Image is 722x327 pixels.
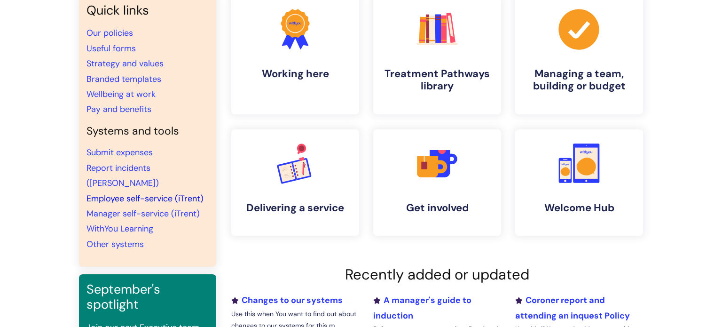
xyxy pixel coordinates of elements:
h4: Get involved [381,202,494,214]
h4: Treatment Pathways library [381,68,494,93]
h4: Working here [239,68,352,80]
a: WithYou Learning [86,223,153,234]
a: Other systems [86,239,144,250]
h4: Managing a team, building or budget [523,68,636,93]
a: Manager self-service (iTrent) [86,208,200,219]
a: Pay and benefits [86,104,151,115]
a: Submit expenses [86,147,153,158]
a: Employee self-service (iTrent) [86,193,204,204]
h3: September's spotlight [86,282,209,312]
h4: Systems and tools [86,125,209,138]
a: A manager's guide to induction [373,295,471,321]
h3: Quick links [86,3,209,18]
a: Delivering a service [231,129,359,236]
a: Strategy and values [86,58,164,69]
a: Wellbeing at work [86,88,156,100]
a: Coroner report and attending an inquest Policy [515,295,630,321]
a: Useful forms [86,43,136,54]
a: Our policies [86,27,133,39]
a: Welcome Hub [515,129,643,236]
h4: Delivering a service [239,202,352,214]
a: Get involved [373,129,501,236]
a: Report incidents ([PERSON_NAME]) [86,162,159,189]
a: Branded templates [86,73,161,85]
a: Changes to our systems [231,295,343,306]
h4: Welcome Hub [523,202,636,214]
h2: Recently added or updated [231,266,643,283]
